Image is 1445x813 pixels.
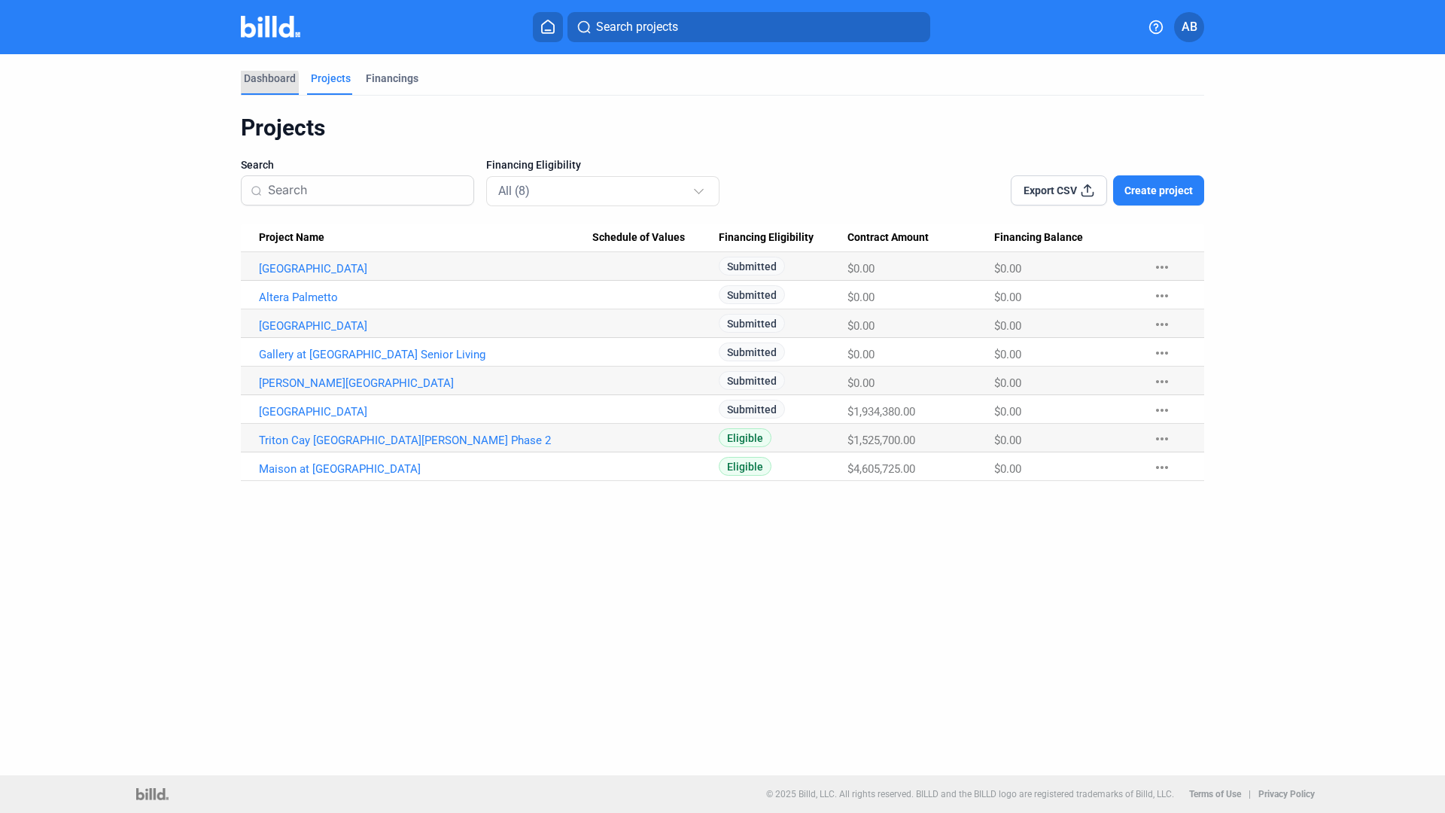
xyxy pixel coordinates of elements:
span: Submitted [719,285,785,304]
div: Financing Eligibility [719,231,847,245]
span: $1,525,700.00 [847,434,915,447]
a: [PERSON_NAME][GEOGRAPHIC_DATA] [259,376,592,390]
mat-icon: more_horiz [1153,344,1171,362]
span: Submitted [719,371,785,390]
span: $0.00 [994,434,1021,447]
img: Billd Company Logo [241,16,300,38]
span: $0.00 [994,462,1021,476]
mat-select-trigger: All (8) [498,184,530,198]
span: Search [241,157,274,172]
span: Financing Eligibility [719,231,814,245]
mat-icon: more_horiz [1153,287,1171,305]
a: Maison at [GEOGRAPHIC_DATA] [259,462,592,476]
div: Dashboard [244,71,296,86]
span: $0.00 [847,319,875,333]
button: AB [1174,12,1204,42]
span: $0.00 [847,291,875,304]
span: Submitted [719,257,785,276]
div: Projects [311,71,351,86]
span: Financing Balance [994,231,1083,245]
mat-icon: more_horiz [1153,401,1171,419]
button: Create project [1113,175,1204,206]
span: Eligible [719,428,771,447]
a: [GEOGRAPHIC_DATA] [259,319,592,333]
span: $4,605,725.00 [847,462,915,476]
span: Submitted [719,343,785,361]
b: Privacy Policy [1258,789,1315,799]
div: Financings [366,71,418,86]
span: Project Name [259,231,324,245]
span: $0.00 [847,348,875,361]
button: Export CSV [1011,175,1107,206]
span: AB [1182,18,1197,36]
div: Projects [241,114,1204,142]
mat-icon: more_horiz [1153,430,1171,448]
span: $0.00 [847,262,875,276]
span: $0.00 [847,376,875,390]
span: $0.00 [994,319,1021,333]
span: Search projects [596,18,678,36]
span: Export CSV [1024,183,1077,198]
div: Schedule of Values [592,231,719,245]
span: Create project [1124,183,1193,198]
a: [GEOGRAPHIC_DATA] [259,405,592,419]
div: Project Name [259,231,592,245]
mat-icon: more_horiz [1153,315,1171,333]
a: Gallery at [GEOGRAPHIC_DATA] Senior Living [259,348,592,361]
mat-icon: more_horiz [1153,373,1171,391]
p: | [1249,789,1251,799]
span: $0.00 [994,348,1021,361]
span: $0.00 [994,405,1021,419]
span: Submitted [719,314,785,333]
mat-icon: more_horiz [1153,258,1171,276]
img: logo [136,788,169,800]
div: Contract Amount [847,231,994,245]
span: Contract Amount [847,231,929,245]
span: Schedule of Values [592,231,685,245]
span: $0.00 [994,376,1021,390]
span: $0.00 [994,291,1021,304]
a: [GEOGRAPHIC_DATA] [259,262,592,276]
span: $0.00 [994,262,1021,276]
span: Financing Eligibility [486,157,581,172]
span: Submitted [719,400,785,419]
button: Search projects [567,12,930,42]
b: Terms of Use [1189,789,1241,799]
span: $1,934,380.00 [847,405,915,419]
div: Financing Balance [994,231,1138,245]
p: © 2025 Billd, LLC. All rights reserved. BILLD and the BILLD logo are registered trademarks of Bil... [766,789,1174,799]
mat-icon: more_horiz [1153,458,1171,477]
a: Altera Palmetto [259,291,592,304]
input: Search [268,175,464,206]
span: Eligible [719,457,771,476]
a: Triton Cay [GEOGRAPHIC_DATA][PERSON_NAME] Phase 2 [259,434,592,447]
